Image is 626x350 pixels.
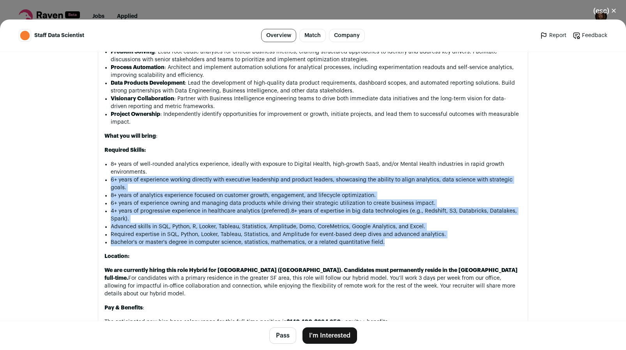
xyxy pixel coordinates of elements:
a: Feedback [573,32,607,39]
li: 6+ years of experience working directly with executive leadership and product leaders, showcasing... [111,176,522,192]
strong: We are currently hiring this role Hybrid for [GEOGRAPHIC_DATA] ([GEOGRAPHIC_DATA]). Candidates mu... [104,268,518,281]
li: : Lead the development of high-quality data product requirements, dashboard scopes, and automated... [111,79,522,95]
li: : Independently identify opportunities for improvement or growth, initiate projects, and lead the... [111,110,522,126]
a: Overview [261,29,296,42]
strong: Process Automation [111,65,164,70]
span: Staff Data Scientist [34,32,84,39]
button: Close modal [584,2,626,20]
li: Bachelor's or master's degree in computer science, statistics, mathematics, or a related quantita... [111,238,522,246]
button: I'm Interested [302,327,357,344]
li: 8+ years of analytics experience focused on customer growth, engagement, and lifecycle optimization. [111,192,522,199]
strong: Pay & Benefits [104,305,143,311]
p: : [104,132,522,140]
img: d46b4d00b911a60ed754a2cf5217fb5c5c3d08a38c88041c85bde9c0ec11a3a3.jpg [19,30,31,41]
li: 6+ years of experience owning and managing data products while driving their strategic utilizatio... [111,199,522,207]
p: For candidates with a primary residence in the greater SF area, this role will follow our hybrid ... [104,266,522,298]
li: Advanced skills in SQL, Python, R, Looker, Tableau, Statistics, Amplitude, Domo, CoreMetrics, Goo... [111,223,522,231]
strong: Problem Solving [111,49,155,55]
li: 4+ years of progressive experience in healthcare analytics (preferred).8+ years of expertise in b... [111,207,522,223]
strong: Visionary Collaboration [111,96,174,101]
strong: Required Skills: [104,147,146,153]
strong: Location: [104,254,129,259]
p: : [104,304,522,312]
button: Pass [269,327,296,344]
li: : Partner with Business Intelligence engineering teams to drive both immediate data initiatives a... [111,95,522,110]
a: Match [299,29,326,42]
li: : Architect and implement automation solutions for analytical processes, including experimentatio... [111,64,522,79]
strong: $140,400-$224,250 [286,319,341,325]
li: Required expertise in SQL, Python, Looker, Tableau, Statistics, and Amplitude for event-based dee... [111,231,522,238]
p: The anticipated new hire base salary range for this full-time position is + equity + benefits. [104,318,522,326]
li: : Lead root cause analyses for critical business metrics, crafting structured approaches to ident... [111,48,522,64]
li: 8+ years of well-rounded analytics experience, ideally with exposure to Digital Health, high-grow... [111,160,522,176]
strong: Project Ownership [111,112,160,117]
strong: What you will bring [104,133,156,139]
strong: Data Products Development [111,80,185,86]
a: Company [329,29,365,42]
a: Report [540,32,566,39]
